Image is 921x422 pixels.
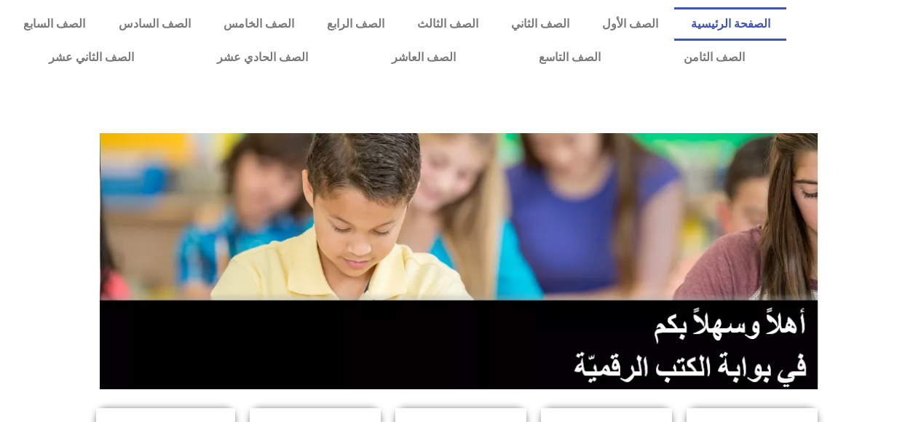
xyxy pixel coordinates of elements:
[175,41,349,74] a: الصف الحادي عشر
[102,7,207,41] a: الصف السادس
[7,7,102,41] a: الصف السابع
[207,7,310,41] a: الصف الخامس
[310,7,400,41] a: الصف الرابع
[642,41,786,74] a: الصف الثامن
[7,41,175,74] a: الصف الثاني عشر
[350,41,497,74] a: الصف العاشر
[585,7,674,41] a: الصف الأول
[400,7,494,41] a: الصف الثالث
[497,41,642,74] a: الصف التاسع
[674,7,786,41] a: الصفحة الرئيسية
[494,7,585,41] a: الصف الثاني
